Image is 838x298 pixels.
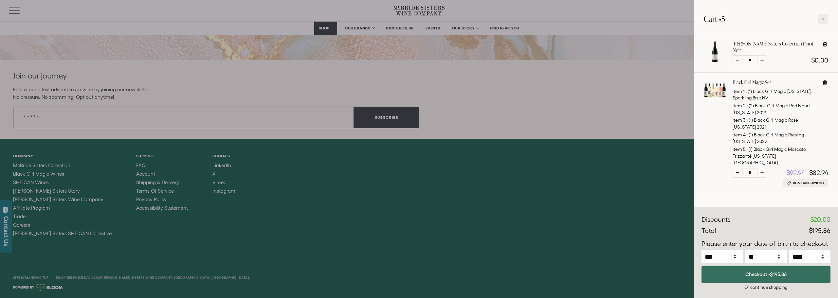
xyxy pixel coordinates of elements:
[704,57,726,64] a: McBride Sisters Collection Pinot Noir
[701,266,830,283] button: Checkout •$195.86
[701,239,830,249] p: Please enter your date of birth to checkout
[746,147,747,152] span: :
[733,117,746,123] span: Item 3
[809,227,830,234] span: $195.86
[701,284,830,290] div: Or continue shopping
[701,215,731,225] div: Discounts
[808,215,830,225] div: -
[733,147,745,152] span: Item 5
[733,41,817,54] a: [PERSON_NAME] Sisters Collection Pinot Noir
[733,89,811,101] span: (1) Black Girl Magic [US_STATE] Sparkling Brut NV
[810,216,830,223] span: $20.00
[721,13,725,24] span: 5
[733,103,746,108] span: Item 2
[747,132,748,137] span: :
[733,103,810,115] span: (2) Black Girl Magic Red Blend [US_STATE] 2019
[733,147,806,165] span: (1) Black Girl Magic Moscato Frizzanté [US_STATE] [GEOGRAPHIC_DATA]
[701,226,716,236] div: Total
[811,57,828,64] span: $0.00
[733,79,817,86] a: Black Girl Magic Set
[809,169,828,176] span: $82.94
[746,89,747,94] span: :
[733,132,746,137] span: Item 4
[786,169,805,176] span: $92.94
[733,117,798,130] span: (1) Black Girl Magic Rosé [US_STATE] 2021
[704,10,725,28] h2: Cart •
[793,181,825,185] span: BGM Case - $20 off
[747,103,748,108] span: :
[733,132,804,144] span: (1) Black Girl Magic Riesling [US_STATE] 2022
[770,272,787,277] span: $195.86
[704,96,726,103] a: Black Girl Magic Set
[733,89,745,94] span: Item 1
[747,117,748,123] span: :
